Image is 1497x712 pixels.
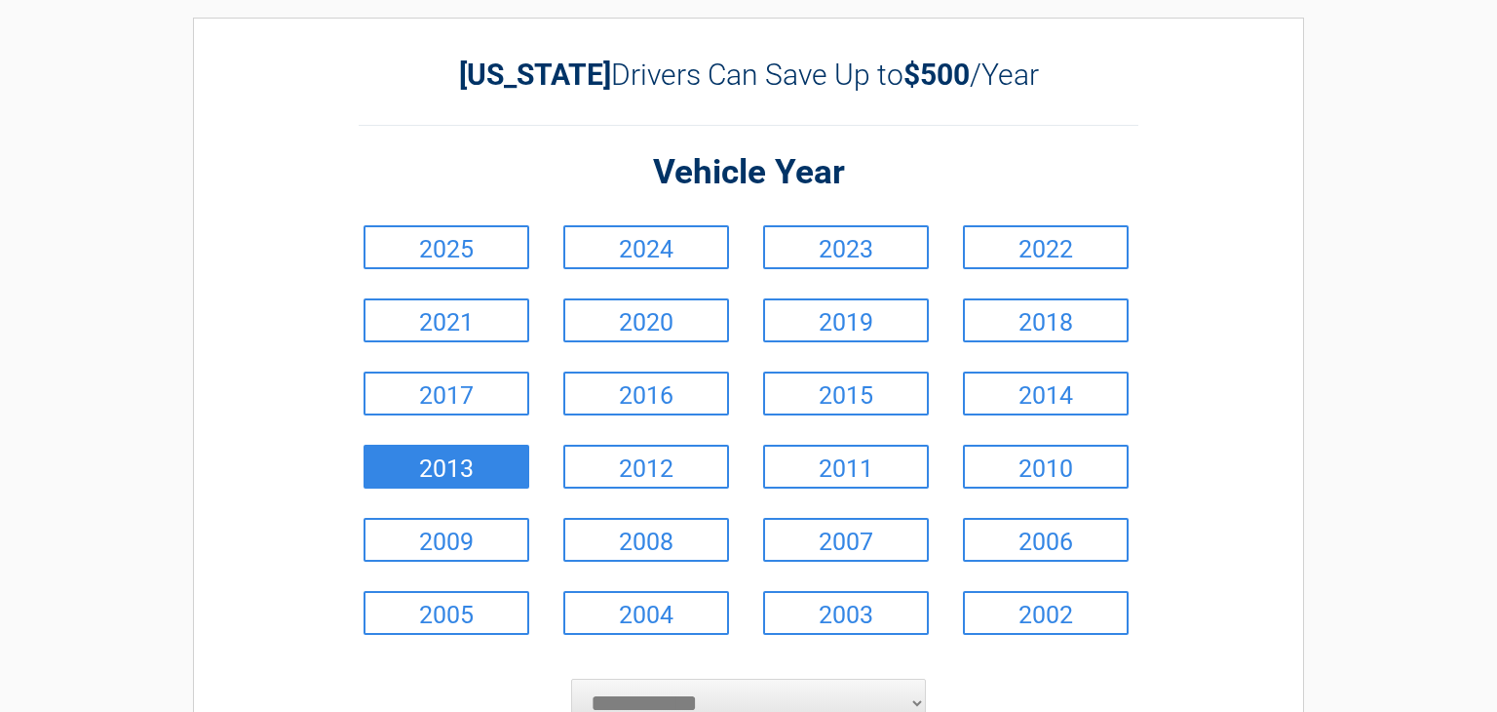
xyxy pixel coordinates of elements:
[763,225,929,269] a: 2023
[364,372,529,415] a: 2017
[563,372,729,415] a: 2016
[963,591,1129,635] a: 2002
[763,518,929,562] a: 2007
[903,58,970,92] b: $500
[364,445,529,489] a: 2013
[563,518,729,562] a: 2008
[563,591,729,635] a: 2004
[364,518,529,562] a: 2009
[563,298,729,342] a: 2020
[359,58,1138,92] h2: Drivers Can Save Up to /Year
[364,591,529,635] a: 2005
[963,225,1129,269] a: 2022
[963,372,1129,415] a: 2014
[763,298,929,342] a: 2019
[563,225,729,269] a: 2024
[963,518,1129,562] a: 2006
[763,372,929,415] a: 2015
[359,150,1138,196] h2: Vehicle Year
[364,225,529,269] a: 2025
[763,445,929,489] a: 2011
[763,591,929,635] a: 2003
[963,298,1129,342] a: 2018
[459,58,611,92] b: [US_STATE]
[364,298,529,342] a: 2021
[963,445,1129,489] a: 2010
[563,445,729,489] a: 2012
